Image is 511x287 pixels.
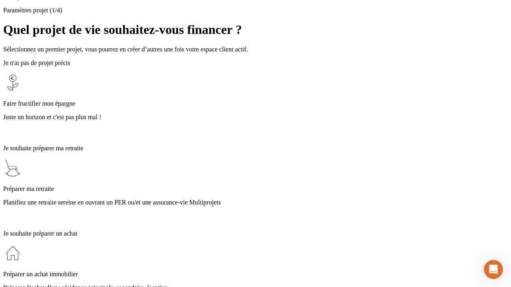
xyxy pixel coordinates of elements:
p: Préparer ma retraite [3,185,508,193]
p: Juste un horizon et c'est pas plus mal ! [3,114,508,121]
p: Je n'ai pas de projet précis [3,59,508,67]
p: Planifiez une retraite sereine en ouvrant un PER ou/et une assurance-vie Multiprojets [3,199,508,206]
span: Sélectionnez un premier projet, vous pourrez en créer d’autres une fois votre espace client actif. [3,46,248,53]
p: Faire fructifier mon épargne [3,100,508,107]
p: Préparer un achat immobilier [3,271,508,278]
iframe: Intercom live chat [484,260,503,279]
h1: Quel projet de vie souhaitez-vous financer ? [3,22,508,37]
p: Paramètres projet (1/4) [3,7,508,14]
p: Je souhaite préparer ma retraite [3,145,508,152]
p: Je souhaite préparer un achat [3,230,508,237]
